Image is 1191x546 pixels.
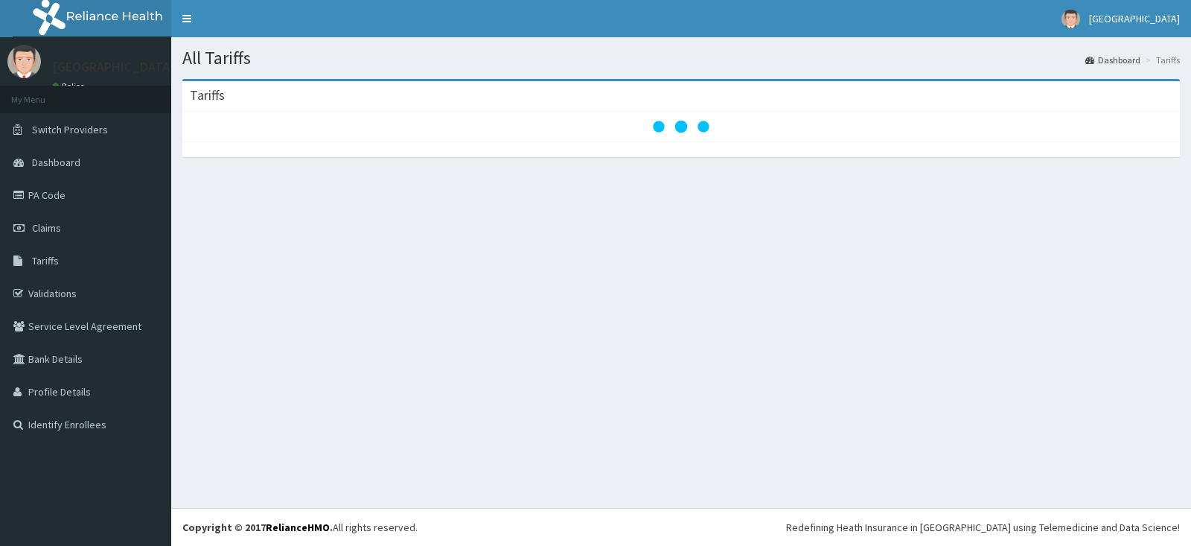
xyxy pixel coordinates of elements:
[266,521,330,534] a: RelianceHMO
[651,97,711,156] svg: audio-loading
[171,508,1191,546] footer: All rights reserved.
[786,520,1180,535] div: Redefining Heath Insurance in [GEOGRAPHIC_DATA] using Telemedicine and Data Science!
[7,45,41,78] img: User Image
[52,60,175,74] p: [GEOGRAPHIC_DATA]
[32,221,61,235] span: Claims
[1085,54,1140,66] a: Dashboard
[32,254,59,267] span: Tariffs
[32,156,80,169] span: Dashboard
[190,89,225,102] h3: Tariffs
[1089,12,1180,25] span: [GEOGRAPHIC_DATA]
[1142,54,1180,66] li: Tariffs
[182,521,333,534] strong: Copyright © 2017 .
[1061,10,1080,28] img: User Image
[32,123,108,136] span: Switch Providers
[182,48,1180,68] h1: All Tariffs
[52,81,88,92] a: Online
